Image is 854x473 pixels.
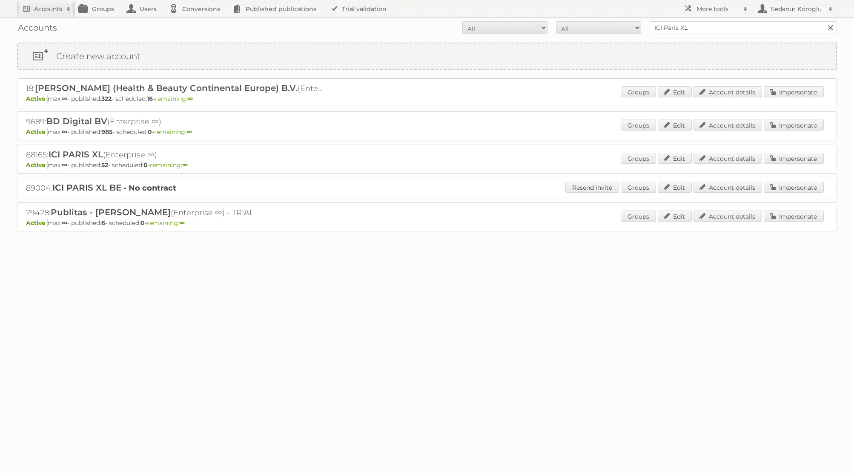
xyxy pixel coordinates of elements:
[34,5,62,13] h2: Accounts
[769,5,824,13] h2: Sedanur Koroglu
[148,128,152,136] strong: 0
[62,161,67,169] strong: ∞
[565,182,619,193] a: Resend invite
[147,95,153,103] strong: 16
[658,211,692,222] a: Edit
[26,95,828,103] p: max: - published: - scheduled: -
[179,219,185,227] strong: ∞
[62,128,67,136] strong: ∞
[155,95,193,103] span: remaining:
[46,116,107,126] span: BD Digital BV
[101,219,105,227] strong: 6
[26,219,828,227] p: max: - published: - scheduled: -
[26,183,176,193] a: 89004:ICI PARIS XL BE - No contract
[26,116,324,127] h2: 9689: (Enterprise ∞)
[694,211,762,222] a: Account details
[154,128,192,136] span: remaining:
[658,153,692,164] a: Edit
[101,128,112,136] strong: 985
[621,153,656,164] a: Groups
[764,182,824,193] a: Impersonate
[696,5,739,13] h2: More tools
[658,86,692,97] a: Edit
[621,182,656,193] a: Groups
[621,120,656,131] a: Groups
[26,128,48,136] span: Active
[62,95,67,103] strong: ∞
[26,128,828,136] p: max: - published: - scheduled: -
[26,219,48,227] span: Active
[186,128,192,136] strong: ∞
[35,83,298,93] span: [PERSON_NAME] (Health & Beauty Continental Europe) B.V.
[26,95,48,103] span: Active
[621,211,656,222] a: Groups
[26,161,828,169] p: max: - published: - scheduled: -
[182,161,188,169] strong: ∞
[18,43,836,69] a: Create new account
[101,161,108,169] strong: 52
[658,182,692,193] a: Edit
[26,149,324,160] h2: 88165: (Enterprise ∞)
[694,120,762,131] a: Account details
[150,161,188,169] span: remaining:
[49,149,103,160] span: ICI PARIS XL
[62,219,67,227] strong: ∞
[26,207,324,218] h2: 79428: (Enterprise ∞) - TRIAL
[101,95,112,103] strong: 322
[764,120,824,131] a: Impersonate
[658,120,692,131] a: Edit
[694,86,762,97] a: Account details
[52,182,121,193] span: ICI PARIS XL BE
[694,182,762,193] a: Account details
[621,86,656,97] a: Groups
[147,219,185,227] span: remaining:
[694,153,762,164] a: Account details
[764,86,824,97] a: Impersonate
[764,211,824,222] a: Impersonate
[187,95,193,103] strong: ∞
[26,161,48,169] span: Active
[26,83,324,94] h2: 18: (Enterprise ∞)
[143,161,148,169] strong: 0
[51,207,171,217] span: Publitas - [PERSON_NAME]
[764,153,824,164] a: Impersonate
[123,183,176,193] strong: - No contract
[140,219,145,227] strong: 0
